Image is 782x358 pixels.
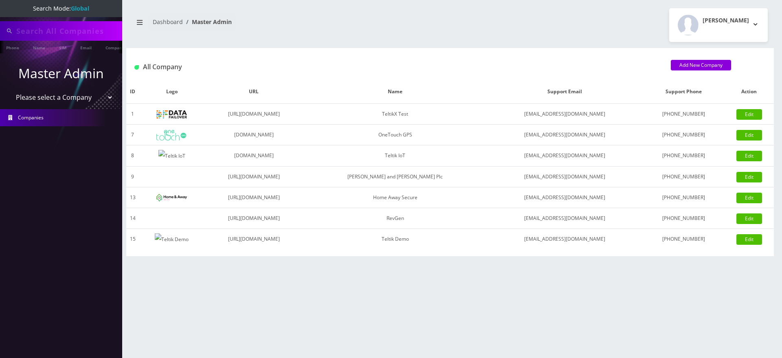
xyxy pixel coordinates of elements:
a: Edit [736,109,762,120]
td: 1 [126,104,139,125]
td: 7 [126,125,139,145]
td: 15 [126,228,139,249]
a: Edit [736,213,762,224]
td: TeltikX Test [303,104,487,125]
td: [EMAIL_ADDRESS][DOMAIN_NAME] [487,166,642,187]
h2: [PERSON_NAME] [703,17,749,24]
nav: breadcrumb [132,13,444,37]
a: Edit [736,193,762,203]
td: 9 [126,166,139,187]
td: [EMAIL_ADDRESS][DOMAIN_NAME] [487,187,642,208]
td: [PHONE_NUMBER] [642,145,725,167]
td: [URL][DOMAIN_NAME] [204,187,303,208]
th: Support Email [487,80,642,104]
a: Phone [2,41,23,53]
img: TeltikX Test [156,110,187,119]
td: [URL][DOMAIN_NAME] [204,208,303,228]
li: Master Admin [183,18,232,26]
h1: All Company [134,63,659,71]
td: [URL][DOMAIN_NAME] [204,228,303,249]
td: [EMAIL_ADDRESS][DOMAIN_NAME] [487,228,642,249]
td: [EMAIL_ADDRESS][DOMAIN_NAME] [487,125,642,145]
td: [PHONE_NUMBER] [642,166,725,187]
button: [PERSON_NAME] [669,8,768,42]
a: Edit [736,151,762,161]
td: [PERSON_NAME] and [PERSON_NAME] Plc [303,166,487,187]
th: ID [126,80,139,104]
td: [PHONE_NUMBER] [642,104,725,125]
td: [URL][DOMAIN_NAME] [204,166,303,187]
td: [PHONE_NUMBER] [642,228,725,249]
td: Home Away Secure [303,187,487,208]
td: RevGen [303,208,487,228]
td: [EMAIL_ADDRESS][DOMAIN_NAME] [487,208,642,228]
td: 14 [126,208,139,228]
input: Search All Companies [16,23,120,39]
td: Teltik Demo [303,228,487,249]
a: Edit [736,234,762,245]
th: Name [303,80,487,104]
span: Search Mode: [33,4,89,12]
td: [DOMAIN_NAME] [204,145,303,167]
th: Action [725,80,774,104]
td: [DOMAIN_NAME] [204,125,303,145]
img: Teltik Demo [155,233,189,246]
a: Name [29,41,49,53]
th: URL [204,80,303,104]
a: Edit [736,130,762,141]
td: 8 [126,145,139,167]
td: 13 [126,187,139,208]
img: Home Away Secure [156,194,187,202]
span: Companies [18,114,44,121]
td: OneTouch GPS [303,125,487,145]
a: SIM [55,41,70,53]
img: Teltik IoT [158,150,185,162]
td: Teltik IoT [303,145,487,167]
img: All Company [134,65,139,70]
a: Dashboard [153,18,183,26]
a: Edit [736,172,762,182]
td: [PHONE_NUMBER] [642,208,725,228]
strong: Global [71,4,89,12]
td: [URL][DOMAIN_NAME] [204,104,303,125]
td: [EMAIL_ADDRESS][DOMAIN_NAME] [487,145,642,167]
a: Add New Company [671,60,731,70]
img: OneTouch GPS [156,130,187,141]
td: [PHONE_NUMBER] [642,187,725,208]
td: [EMAIL_ADDRESS][DOMAIN_NAME] [487,104,642,125]
th: Logo [139,80,204,104]
td: [PHONE_NUMBER] [642,125,725,145]
a: Email [76,41,96,53]
a: Company [101,41,129,53]
th: Support Phone [642,80,725,104]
